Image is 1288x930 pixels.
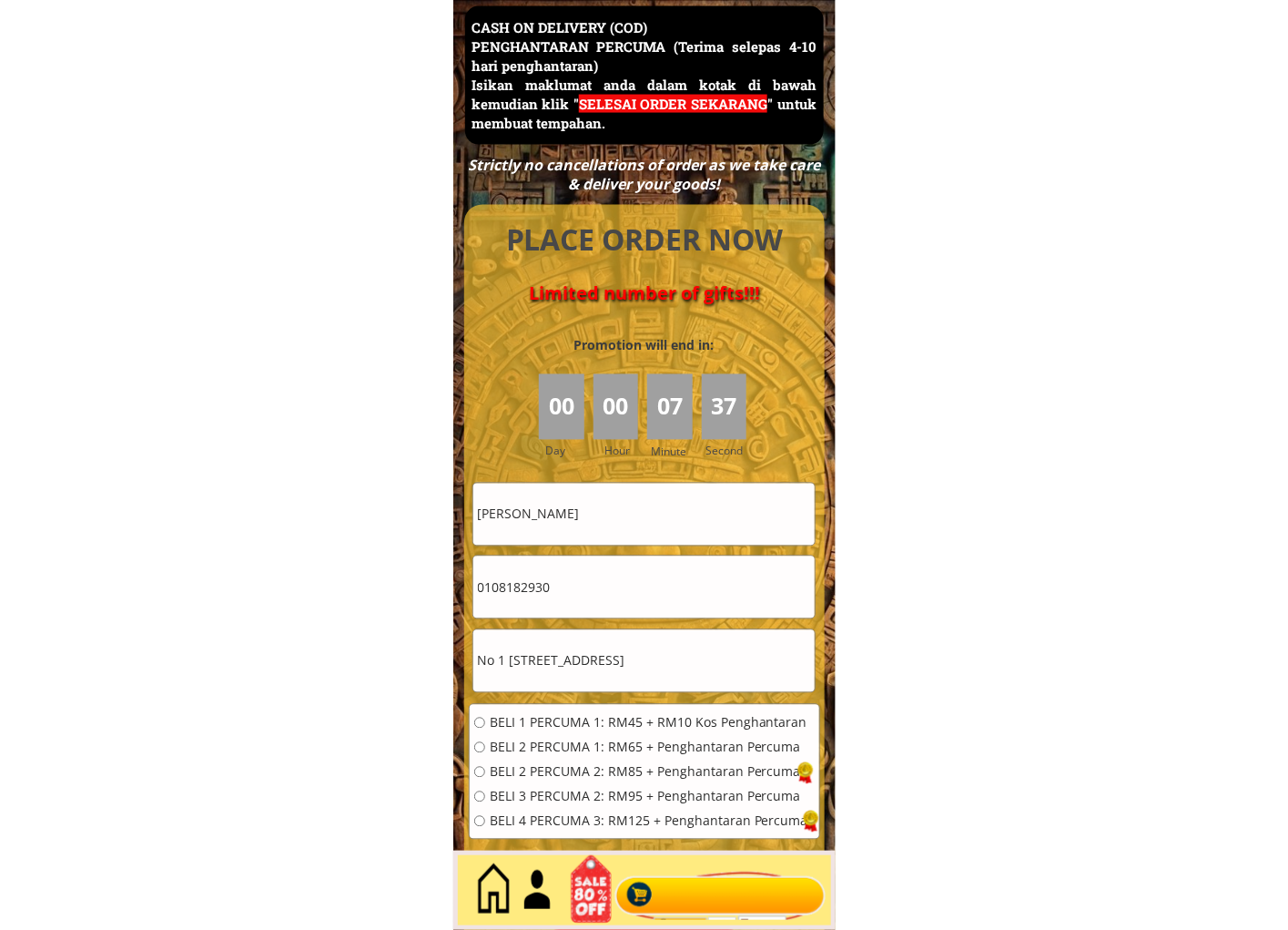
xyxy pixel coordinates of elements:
h3: Day [545,443,591,460]
h4: PLACE ORDER NOW [485,220,804,261]
span: BELI 3 PERCUMA 2: RM95 + Penghantaran Percuma [490,791,808,803]
div: Strictly no cancellations of order as we take care & deliver your goods! [461,156,826,194]
span: BELI 2 PERCUMA 2: RM85 + Penghantaran Percuma [490,766,808,779]
h3: Hour [604,443,643,460]
input: Nama [473,484,815,546]
h3: Second [706,443,751,460]
h3: CASH ON DELIVERY (COD) PENGHANTARAN PERCUMA (Terima selepas 4-10 hari penghantaran) Isikan maklum... [472,18,816,133]
span: SELESAI ORDER SEKARANG [579,95,767,113]
span: BELI 1 PERCUMA 1: RM45 + RM10 Kos Penghantaran [490,717,808,730]
h3: Promotion will end in: [541,336,746,356]
h3: Minute [651,444,691,461]
span: BELI 4 PERCUMA 3: RM125 + Penghantaran Percuma [490,815,808,828]
input: Telefon [473,557,815,618]
input: Alamat [473,630,815,692]
h4: Limited number of gifts!!! [485,283,804,305]
span: BELI 2 PERCUMA 1: RM65 + Penghantaran Percuma [490,741,808,754]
